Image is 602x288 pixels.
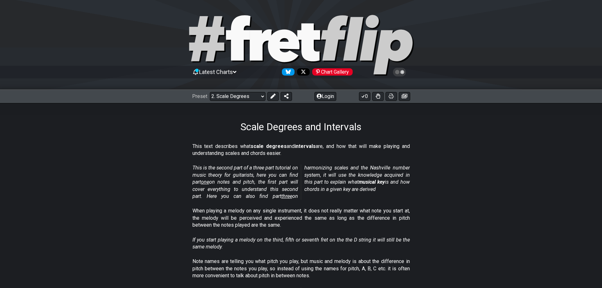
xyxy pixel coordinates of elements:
button: Create image [399,92,410,101]
a: Follow #fretflip at Bluesky [279,68,295,76]
button: Print [386,92,397,101]
em: If you start playing a melody on the third, fifth or seventh fret on the the D string it will sti... [192,237,410,250]
p: When playing a melody on any single instrument, it does not really matter what note you start at,... [192,207,410,229]
p: This text describes what and are, and how that will make playing and understanding scales and cho... [192,143,410,157]
button: 0 [359,92,370,101]
a: Follow #fretflip at X [295,68,310,76]
button: Share Preset [281,92,292,101]
button: Edit Preset [267,92,279,101]
em: This is the second part of a three part tutorial on music theory for guitarists, here you can fin... [192,165,410,199]
span: Toggle light / dark theme [396,69,403,75]
span: Preset [192,93,207,99]
span: Latest Charts [199,69,233,75]
strong: musical key [359,179,385,185]
h1: Scale Degrees and Intervals [240,121,362,133]
button: Login [314,92,336,101]
div: Chart Gallery [312,68,353,76]
select: Preset [210,92,265,101]
span: one [201,179,209,185]
a: #fretflip at Pinterest [310,68,353,76]
button: Toggle Dexterity for all fretkits [372,92,384,101]
p: Note names are telling you what pitch you play, but music and melody is about the difference in p... [192,258,410,279]
span: three [281,193,292,199]
strong: intervals [295,143,316,149]
strong: scale degrees [251,143,287,149]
